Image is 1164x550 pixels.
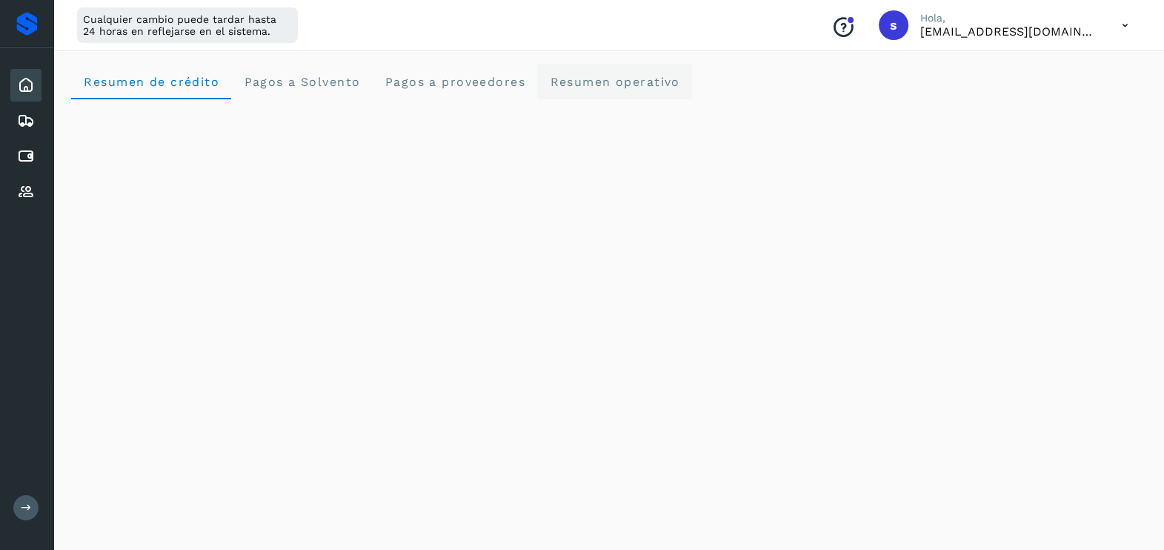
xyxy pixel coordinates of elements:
span: Pagos a Solvento [243,75,360,89]
div: Embarques [10,105,41,137]
span: Resumen de crédito [83,75,219,89]
p: Hola, [920,12,1098,24]
div: Cualquier cambio puede tardar hasta 24 horas en reflejarse en el sistema. [77,7,298,43]
span: Pagos a proveedores [384,75,525,89]
div: Cuentas por pagar [10,140,41,173]
div: Proveedores [10,176,41,208]
p: smedina@niagarawater.com [920,24,1098,39]
span: Resumen operativo [549,75,680,89]
div: Inicio [10,69,41,102]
